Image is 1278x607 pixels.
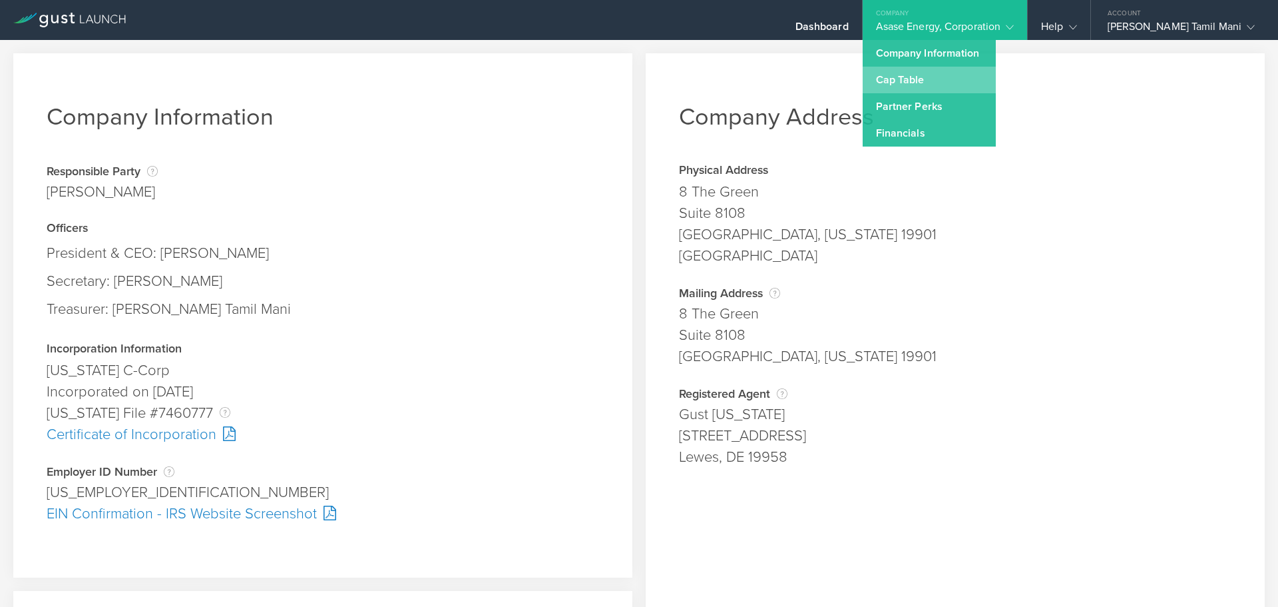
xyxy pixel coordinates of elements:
h1: Company Address [679,103,1231,131]
div: Help [1041,20,1076,40]
div: [GEOGRAPHIC_DATA] [679,245,1231,267]
div: [STREET_ADDRESS] [679,425,1231,446]
div: Responsible Party [47,165,158,178]
div: 8 The Green [679,303,1231,324]
div: [GEOGRAPHIC_DATA], [US_STATE] 19901 [679,224,1231,245]
div: [US_STATE] File #7460777 [47,402,599,424]
div: Physical Address [679,165,1231,178]
div: Suite 8108 [679,203,1231,224]
div: Employer ID Number [47,465,599,478]
div: Certificate of Incorporation [47,424,599,445]
div: Incorporation Information [47,343,599,356]
div: President & CEO: [PERSON_NAME] [47,239,599,267]
div: [US_EMPLOYER_IDENTIFICATION_NUMBER] [47,482,599,503]
div: Mailing Address [679,287,1231,300]
div: Registered Agent [679,387,1231,400]
div: Dashboard [795,20,849,40]
div: Treasurer: [PERSON_NAME] Tamil Mani [47,295,599,323]
div: [PERSON_NAME] Tamil Mani [1108,20,1255,40]
div: Officers [47,223,599,236]
div: Asase Energy, Corporation [876,20,1014,40]
h1: Company Information [47,103,599,131]
div: 8 The Green [679,181,1231,203]
div: [US_STATE] C-Corp [47,360,599,381]
div: [PERSON_NAME] [47,181,158,203]
div: Gust [US_STATE] [679,404,1231,425]
div: Incorporated on [DATE] [47,381,599,402]
div: EIN Confirmation - IRS Website Screenshot [47,503,599,524]
div: [GEOGRAPHIC_DATA], [US_STATE] 19901 [679,346,1231,367]
div: Lewes, DE 19958 [679,446,1231,468]
div: Suite 8108 [679,324,1231,346]
div: Secretary: [PERSON_NAME] [47,267,599,295]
